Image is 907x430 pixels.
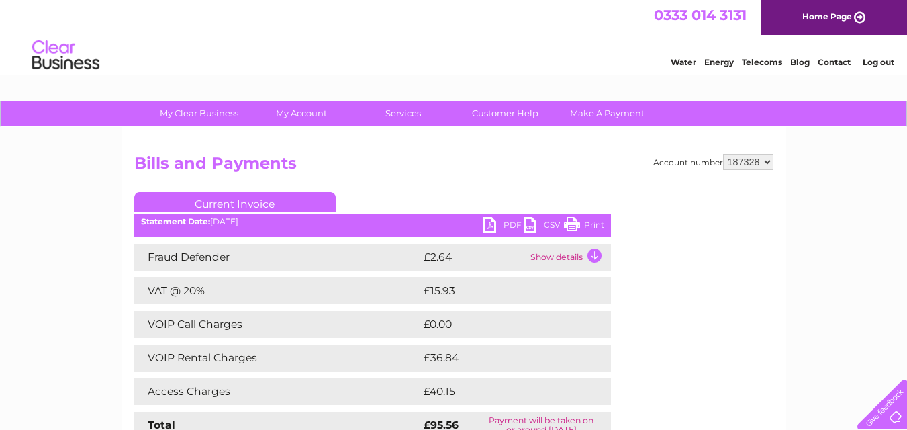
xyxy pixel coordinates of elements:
[134,277,420,304] td: VAT @ 20%
[141,216,210,226] b: Statement Date:
[420,378,583,405] td: £40.15
[420,345,585,372] td: £36.84
[246,101,356,126] a: My Account
[144,101,254,126] a: My Clear Business
[552,101,663,126] a: Make A Payment
[742,57,782,67] a: Telecoms
[818,57,851,67] a: Contact
[134,378,420,405] td: Access Charges
[137,7,771,65] div: Clear Business is a trading name of Verastar Limited (registered in [GEOGRAPHIC_DATA] No. 3667643...
[790,57,810,67] a: Blog
[527,244,611,271] td: Show details
[450,101,561,126] a: Customer Help
[420,244,527,271] td: £2.64
[32,35,100,76] img: logo.png
[348,101,459,126] a: Services
[653,154,773,170] div: Account number
[420,311,580,338] td: £0.00
[134,244,420,271] td: Fraud Defender
[483,217,524,236] a: PDF
[564,217,604,236] a: Print
[671,57,696,67] a: Water
[704,57,734,67] a: Energy
[134,345,420,372] td: VOIP Rental Charges
[524,217,564,236] a: CSV
[654,7,747,24] a: 0333 014 3131
[420,277,583,304] td: £15.93
[134,311,420,338] td: VOIP Call Charges
[863,57,894,67] a: Log out
[134,192,336,212] a: Current Invoice
[134,154,773,179] h2: Bills and Payments
[134,217,611,226] div: [DATE]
